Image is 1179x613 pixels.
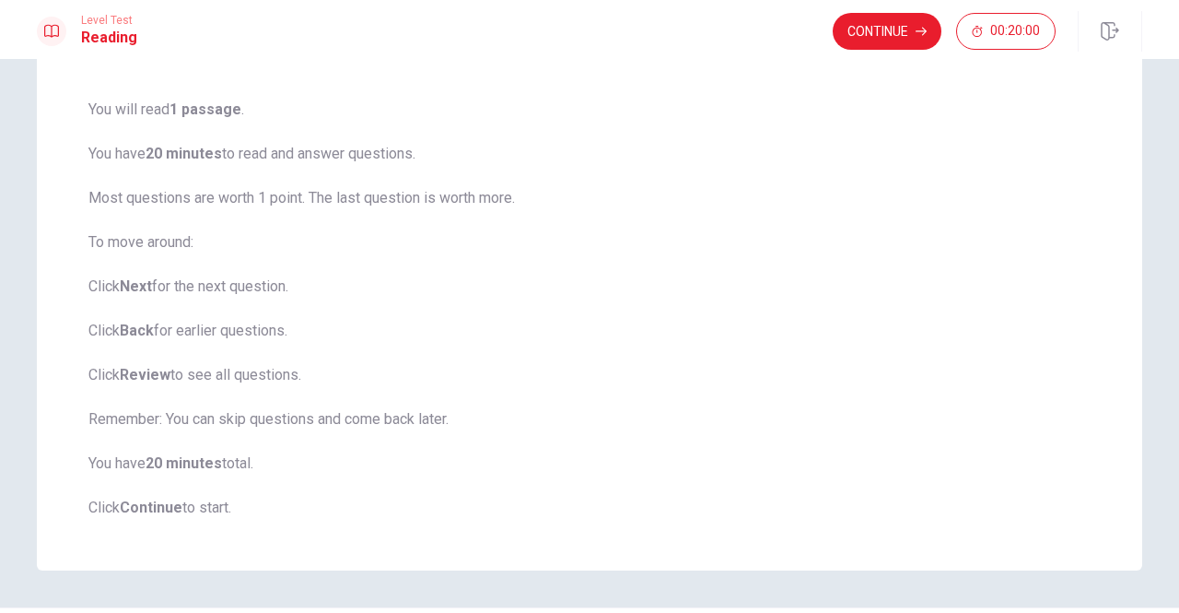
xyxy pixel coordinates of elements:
b: Next [120,277,152,295]
span: 00:20:00 [990,24,1040,39]
button: Continue [833,13,941,50]
b: 1 passage [169,100,241,118]
b: Review [120,366,170,383]
b: Continue [120,499,182,516]
h1: Reading [81,27,137,49]
span: You will read . You have to read and answer questions. Most questions are worth 1 point. The last... [88,99,1091,519]
span: Level Test [81,14,137,27]
b: 20 minutes [146,454,222,472]
button: 00:20:00 [956,13,1056,50]
b: 20 minutes [146,145,222,162]
b: Back [120,322,154,339]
